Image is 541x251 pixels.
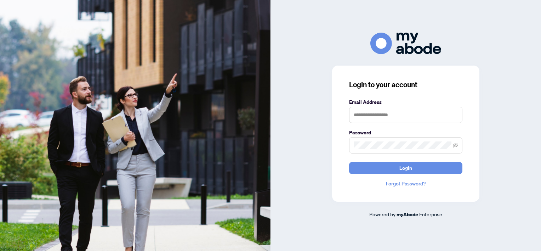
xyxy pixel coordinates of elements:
[369,211,395,217] span: Powered by
[397,211,418,218] a: myAbode
[419,211,442,217] span: Enterprise
[349,129,462,136] label: Password
[349,98,462,106] label: Email Address
[349,162,462,174] button: Login
[349,80,462,90] h3: Login to your account
[453,143,458,148] span: eye-invisible
[370,33,441,54] img: ma-logo
[399,162,412,174] span: Login
[349,180,462,188] a: Forgot Password?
